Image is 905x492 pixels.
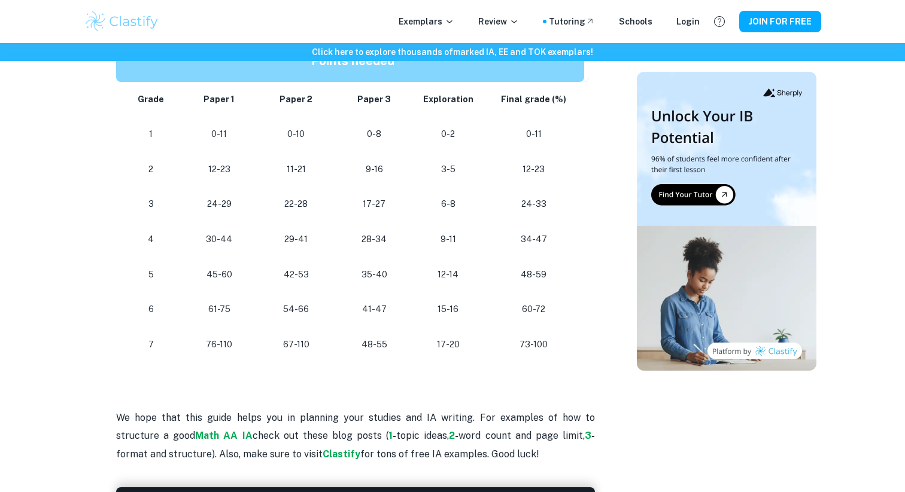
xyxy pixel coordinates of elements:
p: 73-100 [493,337,575,353]
p: 6-8 [423,196,473,212]
p: 11-21 [266,161,326,178]
p: Review [478,15,519,28]
p: 42-53 [266,267,326,283]
strong: Points needed [311,54,394,68]
button: Help and Feedback [709,11,730,32]
p: 7 [130,337,172,353]
p: 3-5 [423,161,473,178]
p: 9-11 [423,231,473,247]
strong: Paper 1 [204,94,235,104]
strong: Paper 3 [357,94,391,104]
p: 35-40 [345,267,404,283]
p: 45-60 [191,267,248,283]
p: 22-28 [266,196,326,212]
p: 12-23 [493,161,575,178]
p: 0-11 [493,126,575,142]
p: 28-34 [345,231,404,247]
p: 1 [130,126,172,142]
p: 3 [130,196,172,212]
p: 41-47 [345,301,404,317]
p: 0-8 [345,126,404,142]
p: 2 [130,161,172,178]
a: 1 [388,430,393,441]
button: JOIN FOR FREE [739,11,821,32]
p: 0-2 [423,126,473,142]
p: 17-27 [345,196,404,212]
p: 67-110 [266,337,326,353]
a: Login [676,15,700,28]
p: 24-33 [493,196,575,212]
p: 6 [130,301,172,317]
p: 48-55 [345,337,404,353]
a: Clastify [323,448,360,460]
strong: - [591,430,595,441]
strong: Final grade (%) [501,94,566,104]
p: 12-14 [423,267,473,283]
a: 2 [449,430,455,441]
strong: Paper 2 [280,94,312,104]
strong: - [455,430,458,441]
p: 4 [130,231,172,247]
p: 0-10 [266,126,326,142]
a: Math AA IA [195,430,252,441]
a: Schools [619,15,652,28]
p: 54-66 [266,301,326,317]
img: Clastify logo [84,10,160,33]
p: 76-110 [191,337,248,353]
strong: Grade [138,94,164,104]
p: 17-20 [423,337,473,353]
p: 0-11 [191,126,248,142]
p: 29-41 [266,231,326,247]
p: Exemplars [399,15,454,28]
p: 5 [130,267,172,283]
img: Thumbnail [637,72,816,371]
p: 9-16 [345,161,404,178]
a: Tutoring [549,15,595,28]
strong: - [393,430,396,441]
a: 3 [585,430,591,441]
p: 24-29 [191,196,248,212]
p: 60-72 [493,301,575,317]
p: 48-59 [493,267,575,283]
strong: Exploration [423,94,473,104]
p: 61-75 [191,301,248,317]
p: 30-44 [191,231,248,247]
p: 12-23 [191,161,248,178]
p: We hope that this guide helps you in planning your studies and IA writing. For examples of how to... [116,409,595,463]
p: 15-16 [423,301,473,317]
p: 34-47 [493,231,575,247]
h6: Click here to explore thousands of marked IA, EE and TOK exemplars ! [2,45,903,59]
